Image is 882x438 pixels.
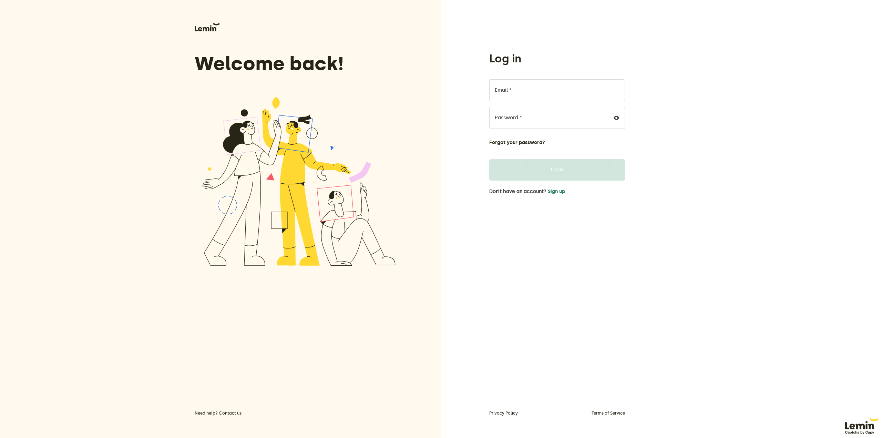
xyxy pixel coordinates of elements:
span: Don’t have an account? [489,189,546,194]
label: Password * [495,115,522,121]
img: Lemin logo [195,23,220,31]
img: 63f920f45959a057750d25c1_lem1.svg [845,418,879,435]
button: Sign up [548,189,565,194]
input: Email * [489,79,625,101]
button: Forgot your password? [489,140,545,145]
a: Need help? Contact us [195,410,404,416]
a: Privacy Policy [489,410,518,416]
a: Terms of Service [592,410,625,416]
label: Email * [495,88,512,93]
h1: Log in [489,52,521,65]
button: Login [489,159,625,181]
h3: Welcome back! [195,53,404,75]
